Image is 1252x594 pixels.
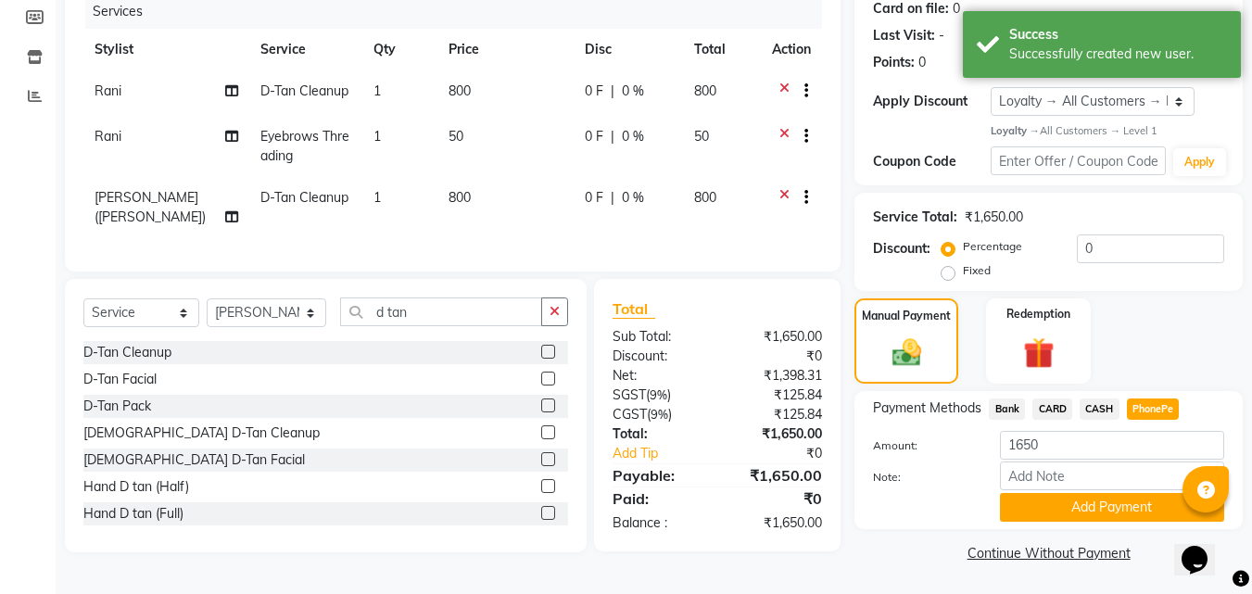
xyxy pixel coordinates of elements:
img: _cash.svg [883,335,930,369]
th: Total [683,29,762,70]
span: 0 % [622,188,644,208]
input: Enter Offer / Coupon Code [991,146,1166,175]
div: Discount: [873,239,930,259]
span: [PERSON_NAME] ([PERSON_NAME]) [95,189,206,225]
div: Apply Discount [873,92,990,111]
span: Payment Methods [873,398,981,418]
strong: Loyalty → [991,124,1040,137]
iframe: chat widget [1174,520,1233,575]
span: 1 [373,82,381,99]
div: Discount: [599,347,717,366]
div: ₹1,650.00 [717,327,836,347]
th: Stylist [83,29,249,70]
span: Total [613,299,655,319]
span: CASH [1080,398,1119,420]
label: Note: [859,469,985,486]
span: 50 [449,128,463,145]
span: 0 F [585,188,603,208]
label: Manual Payment [862,308,951,324]
div: Points: [873,53,915,72]
button: Apply [1173,148,1226,176]
div: Total: [599,424,717,444]
span: | [611,188,614,208]
span: 0 % [622,127,644,146]
div: D-Tan Cleanup [83,343,171,362]
div: D-Tan Facial [83,370,157,389]
span: Rani [95,128,121,145]
span: 800 [449,82,471,99]
div: [DEMOGRAPHIC_DATA] D-Tan Cleanup [83,423,320,443]
span: 800 [449,189,471,206]
div: ₹125.84 [717,385,836,405]
div: Balance : [599,513,717,533]
div: Success [1009,25,1227,44]
span: Rani [95,82,121,99]
a: Continue Without Payment [858,544,1239,563]
div: ( ) [599,405,717,424]
div: ₹1,650.00 [717,424,836,444]
div: Paid: [599,487,717,510]
div: Sub Total: [599,327,717,347]
span: 0 % [622,82,644,101]
span: PhonePe [1127,398,1180,420]
span: D-Tan Cleanup [260,82,348,99]
div: Successfully created new user. [1009,44,1227,64]
div: Hand D tan (Full) [83,504,183,524]
button: Add Payment [1000,493,1224,522]
th: Service [249,29,362,70]
div: 0 [918,53,926,72]
div: Service Total: [873,208,957,227]
span: 800 [694,82,716,99]
span: | [611,82,614,101]
span: 9% [651,407,668,422]
input: Search or Scan [340,297,543,326]
img: _gift.svg [1014,334,1064,372]
div: D-Tan Pack [83,397,151,416]
span: | [611,127,614,146]
div: ₹1,650.00 [717,513,836,533]
div: ₹0 [717,347,836,366]
th: Price [437,29,574,70]
span: 1 [373,128,381,145]
div: ( ) [599,385,717,405]
a: Add Tip [599,444,737,463]
div: ₹0 [738,444,837,463]
div: ₹1,650.00 [717,464,836,487]
div: Payable: [599,464,717,487]
div: All Customers → Level 1 [991,123,1224,139]
span: 0 F [585,82,603,101]
th: Qty [362,29,437,70]
span: 50 [694,128,709,145]
div: ₹1,650.00 [965,208,1023,227]
span: 9% [650,387,667,402]
span: 0 F [585,127,603,146]
span: 1 [373,189,381,206]
label: Redemption [1006,306,1070,322]
label: Fixed [963,262,991,279]
div: Net: [599,366,717,385]
input: Amount [1000,431,1224,460]
div: [DEMOGRAPHIC_DATA] D-Tan Facial [83,450,305,470]
span: D-Tan Cleanup [260,189,348,206]
div: ₹1,398.31 [717,366,836,385]
span: Bank [989,398,1025,420]
span: 800 [694,189,716,206]
div: Coupon Code [873,152,990,171]
span: CGST [613,406,647,423]
label: Percentage [963,238,1022,255]
input: Add Note [1000,461,1224,490]
div: ₹0 [717,487,836,510]
div: Hand D tan (Half) [83,477,189,497]
span: Eyebrows Threading [260,128,349,164]
div: ₹125.84 [717,405,836,424]
span: CARD [1032,398,1072,420]
div: - [939,26,944,45]
th: Action [761,29,822,70]
th: Disc [574,29,683,70]
div: Last Visit: [873,26,935,45]
span: SGST [613,386,646,403]
label: Amount: [859,437,985,454]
